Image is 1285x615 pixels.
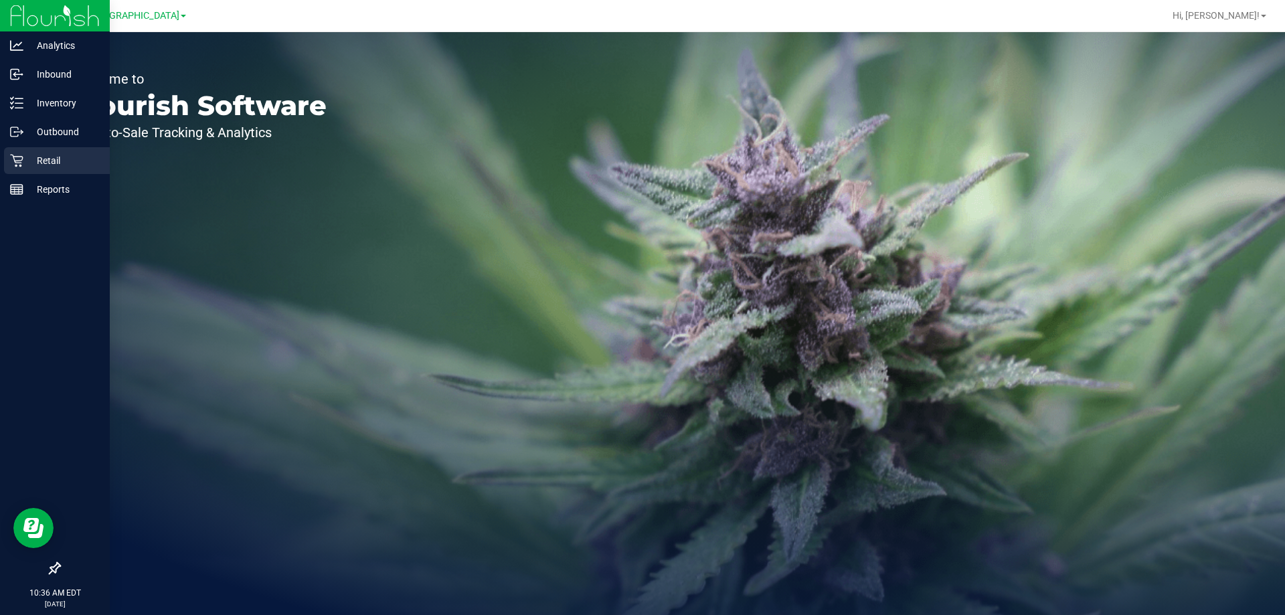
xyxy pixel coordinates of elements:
[10,183,23,196] inline-svg: Reports
[6,587,104,599] p: 10:36 AM EDT
[72,126,327,139] p: Seed-to-Sale Tracking & Analytics
[72,92,327,119] p: Flourish Software
[10,68,23,81] inline-svg: Inbound
[23,153,104,169] p: Retail
[72,72,327,86] p: Welcome to
[88,10,179,21] span: [GEOGRAPHIC_DATA]
[10,154,23,167] inline-svg: Retail
[10,39,23,52] inline-svg: Analytics
[23,95,104,111] p: Inventory
[6,599,104,609] p: [DATE]
[10,96,23,110] inline-svg: Inventory
[23,37,104,54] p: Analytics
[23,66,104,82] p: Inbound
[13,508,54,548] iframe: Resource center
[23,181,104,197] p: Reports
[23,124,104,140] p: Outbound
[10,125,23,139] inline-svg: Outbound
[1173,10,1260,21] span: Hi, [PERSON_NAME]!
